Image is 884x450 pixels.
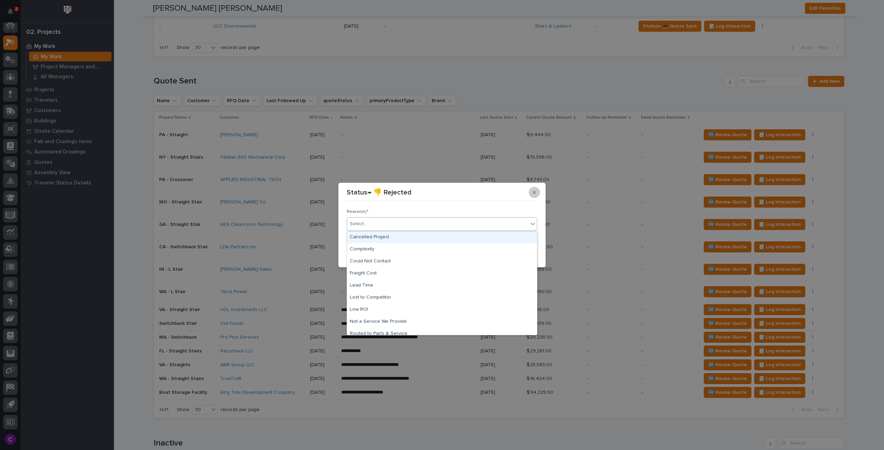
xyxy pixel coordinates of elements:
div: Low ROI [347,304,537,316]
div: Lead Time [347,280,537,292]
div: Cancelled Project [347,231,537,243]
div: Routed to Parts & Service [347,328,537,340]
p: Status→ 👎 Rejected [347,188,412,197]
div: Select... [350,220,367,228]
span: Reason(s) [347,210,368,214]
div: Freight Cost [347,268,537,280]
div: Complexity [347,243,537,256]
div: Lost to Competitor [347,292,537,304]
div: Could Not Contact [347,256,537,268]
div: Not a Service We Provide [347,316,537,328]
